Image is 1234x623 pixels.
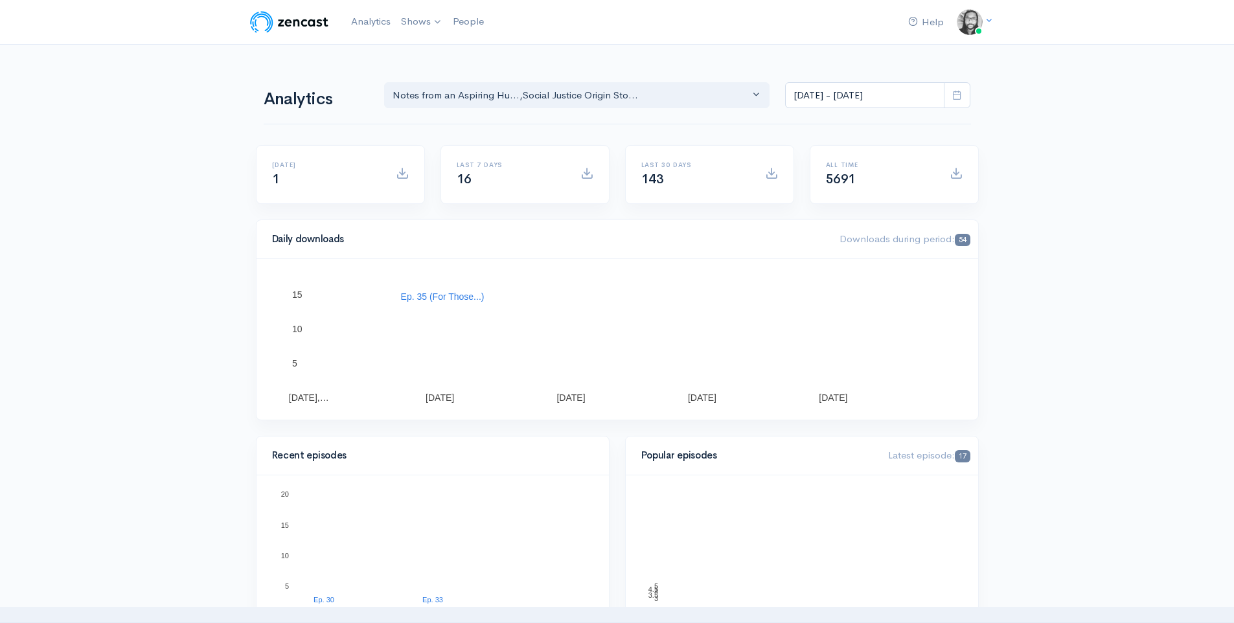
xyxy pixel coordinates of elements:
[648,591,657,599] text: 3.5
[264,90,369,109] h1: Analytics
[826,161,934,168] h6: All time
[393,88,750,103] div: Notes from an Aspiring Hu... , Social Justice Origin Sto...
[272,275,963,404] svg: A chart.
[654,595,657,602] text: 3
[384,82,770,109] button: Notes from an Aspiring Hu..., Social Justice Origin Sto...
[654,588,657,596] text: 4
[280,521,288,528] text: 15
[957,9,983,35] img: ...
[426,392,454,403] text: [DATE]
[556,392,585,403] text: [DATE]
[272,234,825,245] h4: Daily downloads
[368,606,389,613] text: Ep. 31
[477,600,497,607] text: Ep. 34
[280,490,288,498] text: 20
[248,9,330,35] img: ZenCast Logo
[288,392,328,403] text: [DATE],…
[292,324,303,334] text: 10
[457,171,472,187] span: 16
[654,582,657,589] text: 5
[280,552,288,560] text: 10
[531,514,552,521] text: Ep. 35
[292,358,297,368] text: 5
[785,82,944,109] input: analytics date range selector
[903,8,949,36] a: Help
[272,450,586,461] h4: Recent episodes
[819,392,847,403] text: [DATE]
[826,171,856,187] span: 5691
[955,234,970,246] span: 54
[272,491,593,620] svg: A chart.
[272,171,280,187] span: 1
[648,585,657,593] text: 4.5
[457,161,565,168] h6: Last 7 days
[641,171,664,187] span: 143
[422,596,443,604] text: Ep. 33
[955,450,970,462] span: 17
[888,449,970,461] span: Latest episode:
[396,8,448,36] a: Shows
[314,596,334,604] text: Ep. 30
[400,291,484,302] text: Ep. 35 (For Those...)
[641,491,963,620] svg: A chart.
[641,161,749,168] h6: Last 30 days
[292,289,303,300] text: 15
[284,582,288,590] text: 5
[346,8,396,36] a: Analytics
[687,392,716,403] text: [DATE]
[840,232,970,245] span: Downloads during period:
[272,161,380,168] h6: [DATE]
[448,8,489,36] a: People
[641,450,873,461] h4: Popular episodes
